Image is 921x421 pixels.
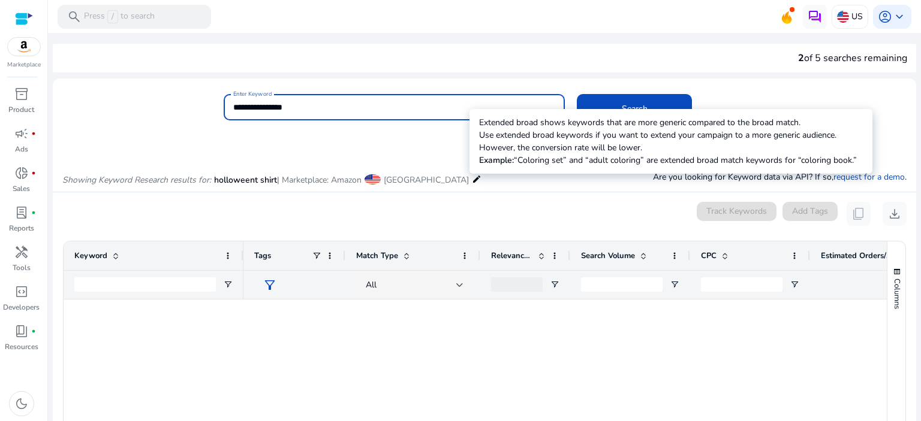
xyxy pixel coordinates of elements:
[31,329,36,334] span: fiber_manual_record
[67,10,82,24] span: search
[790,280,799,289] button: Open Filter Menu
[254,250,271,261] span: Tags
[74,277,216,292] input: Keyword Filter Input
[577,94,692,123] button: Search
[14,166,29,180] span: donut_small
[472,172,481,186] mat-icon: edit
[670,280,679,289] button: Open Filter Menu
[31,210,36,215] span: fiber_manual_record
[892,278,902,309] span: Columns
[84,10,155,23] p: Press to search
[701,277,782,292] input: CPC Filter Input
[851,6,863,27] p: US
[581,250,635,261] span: Search Volume
[878,10,892,24] span: account_circle
[223,280,233,289] button: Open Filter Menu
[5,341,38,352] p: Resources
[14,87,29,101] span: inventory_2
[798,51,907,65] div: of 5 searches remaining
[31,131,36,136] span: fiber_manual_record
[366,279,377,290] span: All
[3,302,40,313] p: Developers
[356,250,398,261] span: Match Type
[15,144,28,155] p: Ads
[14,396,29,411] span: dark_mode
[892,10,907,24] span: keyboard_arrow_down
[62,174,211,186] i: Showing Keyword Research results for:
[622,102,648,115] span: Search
[8,104,34,115] p: Product
[9,223,34,234] p: Reports
[384,174,469,186] span: [GEOGRAPHIC_DATA]
[263,278,277,292] span: filter_alt
[14,126,29,141] span: campaign
[74,250,107,261] span: Keyword
[821,250,893,261] span: Estimated Orders/Month
[14,324,29,338] span: book_4
[798,52,804,65] span: 2
[887,207,902,221] span: download
[107,10,118,23] span: /
[883,202,907,226] button: download
[837,11,849,23] img: us.svg
[7,60,41,69] p: Marketplace
[233,90,272,98] mat-label: Enter Keyword
[277,174,362,186] span: | Marketplace: Amazon
[581,277,663,292] input: Search Volume Filter Input
[550,280,559,289] button: Open Filter Menu
[491,250,533,261] span: Relevance Score
[14,284,29,299] span: code_blocks
[14,205,29,220] span: lab_profile
[833,171,905,183] a: request for a demo
[214,174,277,186] span: holloweent shirt
[8,38,40,56] img: amazon.svg
[14,245,29,259] span: handyman
[13,183,30,194] p: Sales
[701,250,717,261] span: CPC
[653,171,907,183] p: Are you looking for Keyword data via API? If so, .
[31,171,36,175] span: fiber_manual_record
[13,262,31,273] p: Tools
